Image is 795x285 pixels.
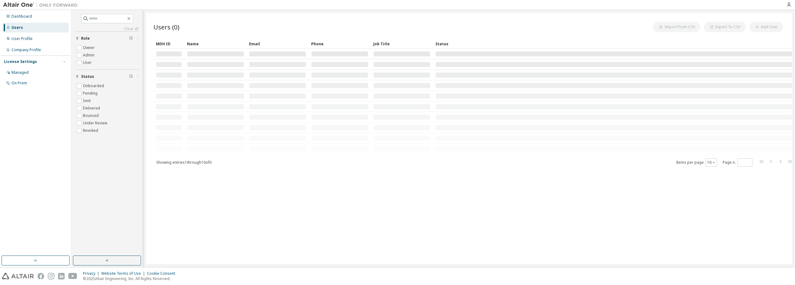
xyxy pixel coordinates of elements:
div: MDH ID [156,39,182,49]
div: Status [435,39,794,49]
button: Add User [749,22,783,32]
label: User [83,59,93,66]
button: Export To CSV [704,22,746,32]
div: Name [187,39,244,49]
div: Privacy [83,271,101,276]
label: Revoked [83,127,99,134]
label: Sent [83,97,92,105]
span: Page n. [723,158,752,167]
a: Clear all [75,26,139,31]
div: Dashboard [11,14,32,19]
span: Role [81,36,90,41]
div: Job Title [373,39,430,49]
span: Showing entries 1 through 10 of 0 [156,160,211,165]
div: Website Terms of Use [101,271,147,276]
p: © 2025 Altair Engineering, Inc. All Rights Reserved. [83,276,179,281]
div: License Settings [4,59,37,64]
span: Users (0) [153,23,179,31]
img: linkedin.svg [58,273,65,279]
div: Managed [11,70,29,75]
button: 10 [707,160,715,165]
label: Pending [83,90,99,97]
img: facebook.svg [38,273,44,279]
button: Status [75,70,139,83]
div: Phone [311,39,368,49]
div: Company Profile [11,47,41,52]
button: Import From CSV [653,22,700,32]
label: Admin [83,51,96,59]
label: Under Review [83,119,108,127]
label: Bounced [83,112,100,119]
div: User Profile [11,36,33,41]
span: Clear filter [129,36,133,41]
label: Delivered [83,105,101,112]
label: Owner [83,44,96,51]
div: On Prem [11,81,27,86]
div: Email [249,39,306,49]
label: Onboarded [83,82,105,90]
span: Clear filter [129,74,133,79]
div: Users [11,25,23,30]
img: altair_logo.svg [2,273,34,279]
img: Altair One [3,2,81,8]
img: instagram.svg [48,273,54,279]
span: Status [81,74,94,79]
img: youtube.svg [68,273,77,279]
span: Items per page [676,158,717,167]
div: Cookie Consent [147,271,179,276]
button: Role [75,32,139,45]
